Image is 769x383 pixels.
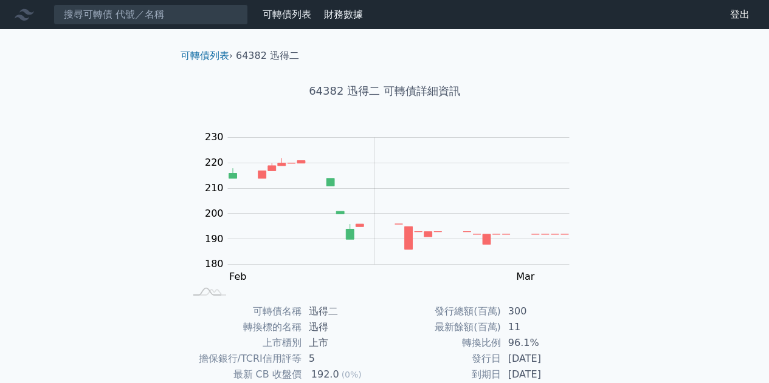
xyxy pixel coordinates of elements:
[501,335,584,351] td: 96.1%
[263,8,311,20] a: 可轉債列表
[199,131,588,282] g: Chart
[185,351,302,367] td: 擔保銀行/TCRI信用評等
[342,370,362,379] span: (0%)
[181,49,233,63] li: ›
[501,303,584,319] td: 300
[229,271,246,282] tspan: Feb
[385,319,501,335] td: 最新餘額(百萬)
[385,303,501,319] td: 發行總額(百萬)
[181,50,229,61] a: 可轉債列表
[205,258,224,269] tspan: 180
[302,319,385,335] td: 迅得
[516,271,535,282] tspan: Mar
[501,351,584,367] td: [DATE]
[205,131,224,143] tspan: 230
[302,335,385,351] td: 上市
[309,367,342,382] div: 192.0
[385,351,501,367] td: 發行日
[205,233,224,245] tspan: 190
[236,49,299,63] li: 64382 迅得二
[302,351,385,367] td: 5
[205,208,224,219] tspan: 200
[720,5,759,24] a: 登出
[185,303,302,319] td: 可轉債名稱
[205,182,224,194] tspan: 210
[324,8,363,20] a: 財務數據
[171,83,599,100] h1: 64382 迅得二 可轉債詳細資訊
[501,367,584,382] td: [DATE]
[501,319,584,335] td: 11
[385,335,501,351] td: 轉換比例
[302,303,385,319] td: 迅得二
[205,157,224,168] tspan: 220
[185,367,302,382] td: 最新 CB 收盤價
[185,335,302,351] td: 上市櫃別
[53,4,248,25] input: 搜尋可轉債 代號／名稱
[185,319,302,335] td: 轉換標的名稱
[385,367,501,382] td: 到期日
